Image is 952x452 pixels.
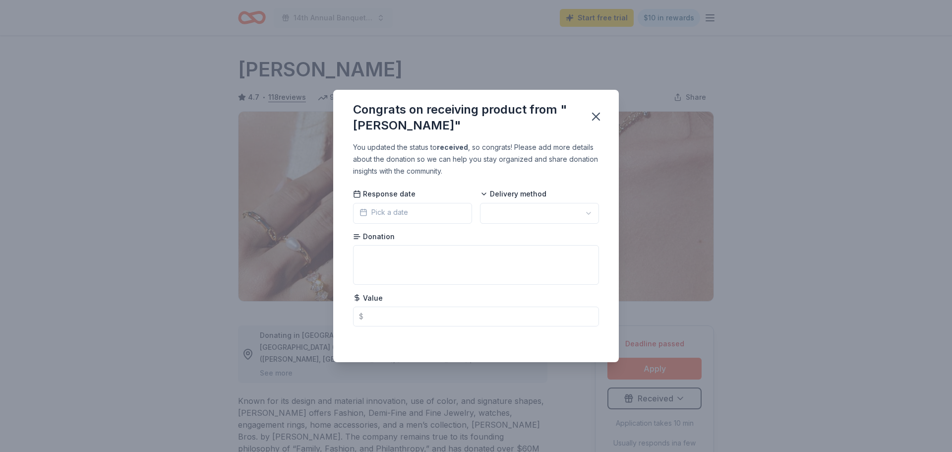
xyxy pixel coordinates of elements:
div: Congrats on receiving product from "[PERSON_NAME]" [353,102,577,133]
button: Pick a date [353,203,472,224]
b: received [437,143,468,151]
span: Pick a date [359,206,408,218]
span: Donation [353,232,395,242]
span: Response date [353,189,416,199]
span: Delivery method [480,189,546,199]
span: Value [353,293,383,303]
div: You updated the status to , so congrats! Please add more details about the donation so we can hel... [353,141,599,177]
